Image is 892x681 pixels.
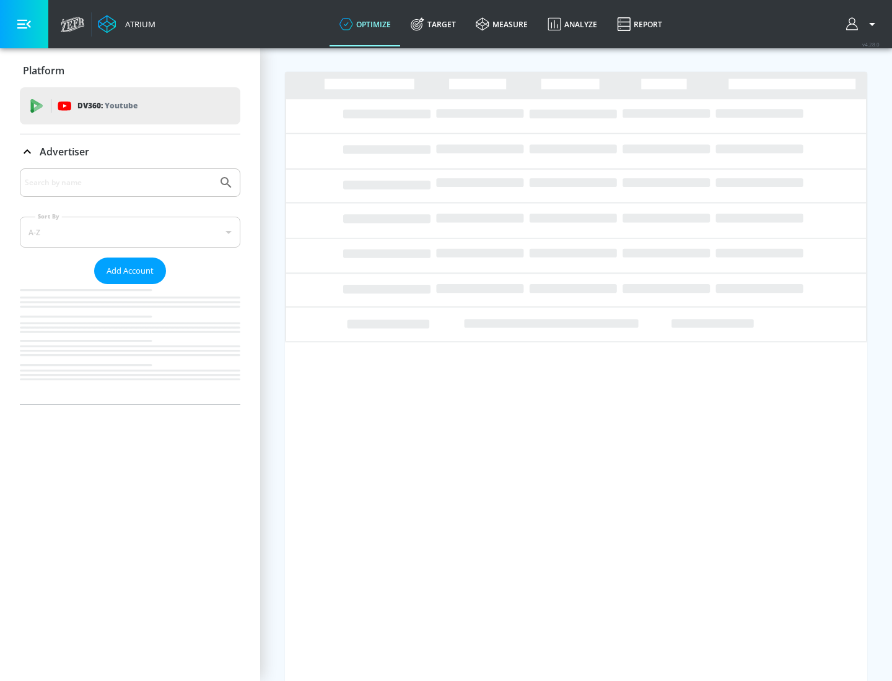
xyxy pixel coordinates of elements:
div: DV360: Youtube [20,87,240,124]
span: Add Account [107,264,154,278]
a: Report [607,2,672,46]
p: Platform [23,64,64,77]
a: Atrium [98,15,155,33]
div: Advertiser [20,168,240,404]
button: Add Account [94,258,166,284]
div: A-Z [20,217,240,248]
input: Search by name [25,175,212,191]
span: v 4.28.0 [862,41,880,48]
a: optimize [330,2,401,46]
p: DV360: [77,99,138,113]
a: measure [466,2,538,46]
nav: list of Advertiser [20,284,240,404]
div: Advertiser [20,134,240,169]
label: Sort By [35,212,62,220]
p: Youtube [105,99,138,112]
div: Platform [20,53,240,88]
a: Target [401,2,466,46]
div: Atrium [120,19,155,30]
p: Advertiser [40,145,89,158]
a: Analyze [538,2,607,46]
